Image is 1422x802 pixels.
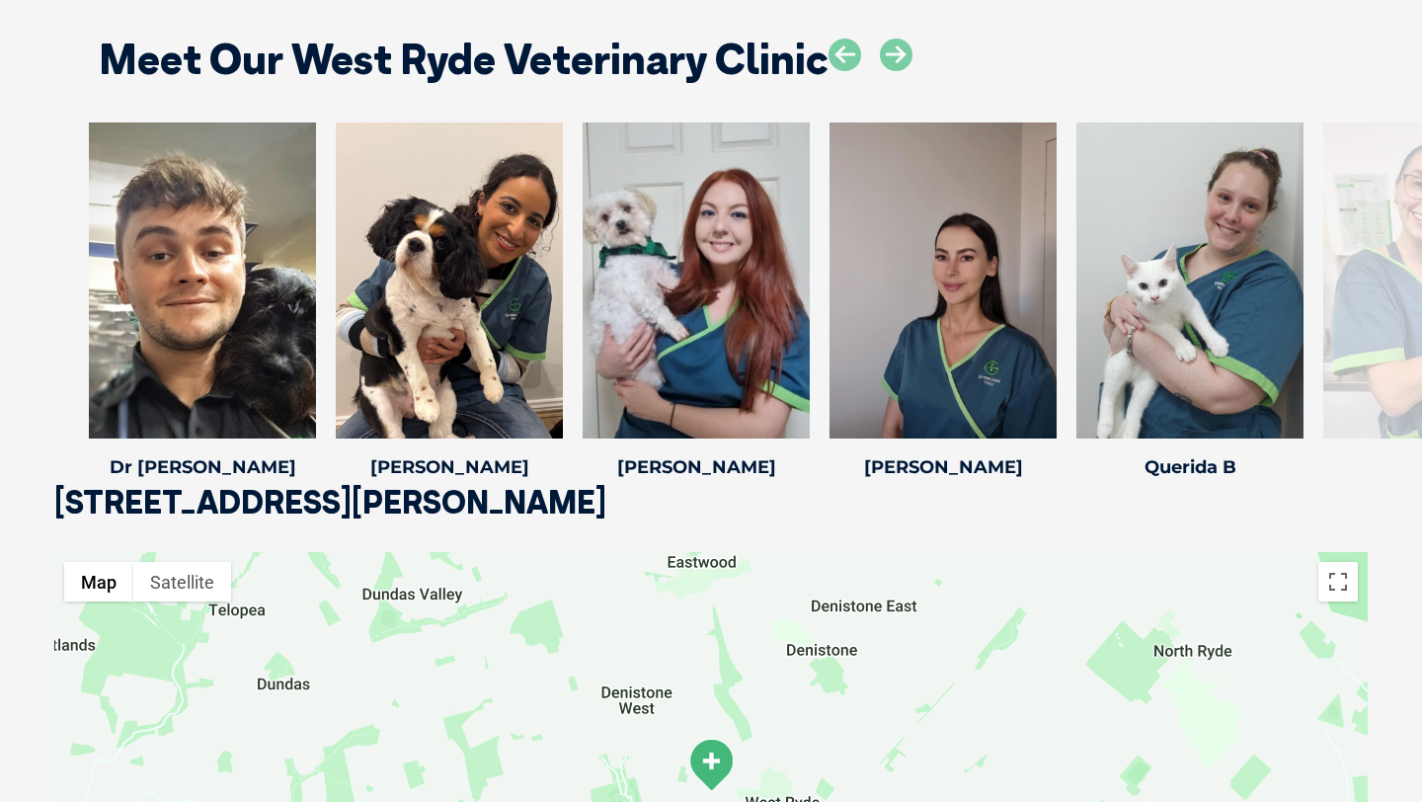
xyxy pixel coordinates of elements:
button: Show satellite imagery [133,562,231,601]
h4: [PERSON_NAME] [336,458,563,476]
h2: Meet Our West Ryde Veterinary Clinic [99,39,829,80]
h4: Querida B [1076,458,1303,476]
button: Show street map [64,562,133,601]
h4: [PERSON_NAME] [583,458,810,476]
h4: [PERSON_NAME] [829,458,1057,476]
button: Toggle fullscreen view [1318,562,1358,601]
h4: Dr [PERSON_NAME] [89,458,316,476]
